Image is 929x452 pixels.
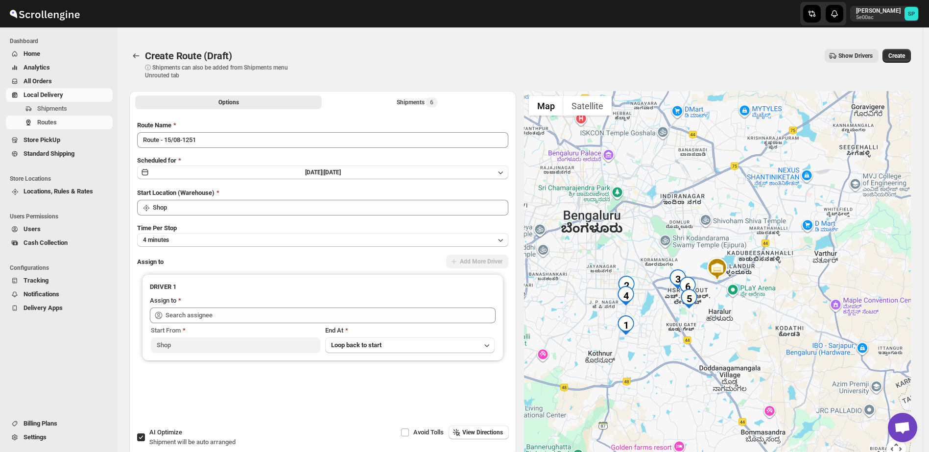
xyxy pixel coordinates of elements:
[10,175,113,183] span: Store Locations
[8,1,81,26] img: ScrollEngine
[24,304,63,311] span: Delivery Apps
[413,428,444,436] span: Avoid Tolls
[137,233,508,247] button: 4 minutes
[6,61,113,74] button: Analytics
[6,274,113,287] button: Tracking
[145,64,299,79] p: ⓘ Shipments can also be added from Shipments menu Unrouted tab
[6,116,113,129] button: Routes
[10,37,113,45] span: Dashboard
[529,96,563,116] button: Show street map
[151,327,181,334] span: Start From
[305,169,324,176] span: [DATE] |
[882,49,911,63] button: Create
[137,121,171,129] span: Route Name
[888,52,905,60] span: Create
[430,98,433,106] span: 6
[218,98,239,106] span: Options
[6,222,113,236] button: Users
[6,185,113,198] button: Locations, Rules & Rates
[24,77,52,85] span: All Orders
[37,105,67,112] span: Shipments
[24,188,93,195] span: Locations, Rules & Rates
[668,269,688,289] div: 3
[825,49,879,63] button: Show Drivers
[6,417,113,430] button: Billing Plans
[10,264,113,272] span: Configurations
[325,337,495,353] button: Loop back to start
[6,74,113,88] button: All Orders
[24,150,74,157] span: Standard Shipping
[137,132,508,148] input: Eg: Bengaluru Route
[6,301,113,315] button: Delivery Apps
[617,276,636,295] div: 2
[331,341,381,349] span: Loop back to start
[137,189,214,196] span: Start Location (Warehouse)
[679,289,699,309] div: 5
[678,277,697,296] div: 6
[563,96,612,116] button: Show satellite imagery
[6,47,113,61] button: Home
[908,11,915,17] text: SP
[24,420,57,427] span: Billing Plans
[24,64,50,71] span: Analytics
[24,433,47,441] span: Settings
[24,91,63,98] span: Local Delivery
[838,52,873,60] span: Show Drivers
[129,49,143,63] button: Routes
[149,438,236,446] span: Shipment will be auto arranged
[888,413,917,442] a: Open chat
[24,290,59,298] span: Notifications
[149,428,182,436] span: AI Optimize
[135,95,322,109] button: All Route Options
[856,7,901,15] p: [PERSON_NAME]
[397,97,437,107] div: Shipments
[905,7,918,21] span: Sulakshana Pundle
[10,213,113,220] span: Users Permissions
[24,239,68,246] span: Cash Collection
[137,157,176,164] span: Scheduled for
[24,50,40,57] span: Home
[166,308,496,323] input: Search assignee
[145,50,232,62] span: Create Route (Draft)
[6,430,113,444] button: Settings
[143,236,169,244] span: 4 minutes
[850,6,919,22] button: User menu
[150,282,496,292] h3: DRIVER 1
[6,287,113,301] button: Notifications
[37,119,57,126] span: Routes
[616,286,636,306] div: 4
[324,169,341,176] span: [DATE]
[137,258,164,265] span: Assign to
[325,326,495,335] div: End At
[137,224,177,232] span: Time Per Stop
[153,200,508,215] input: Search location
[24,136,60,143] span: Store PickUp
[6,236,113,250] button: Cash Collection
[856,15,901,21] p: 5e00ac
[616,315,636,335] div: 1
[150,296,176,306] div: Assign to
[6,102,113,116] button: Shipments
[449,426,509,439] button: View Directions
[137,166,508,179] button: [DATE]|[DATE]
[24,277,48,284] span: Tracking
[462,428,503,436] span: View Directions
[24,225,41,233] span: Users
[129,113,516,423] div: All Route Options
[324,95,510,109] button: Selected Shipments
